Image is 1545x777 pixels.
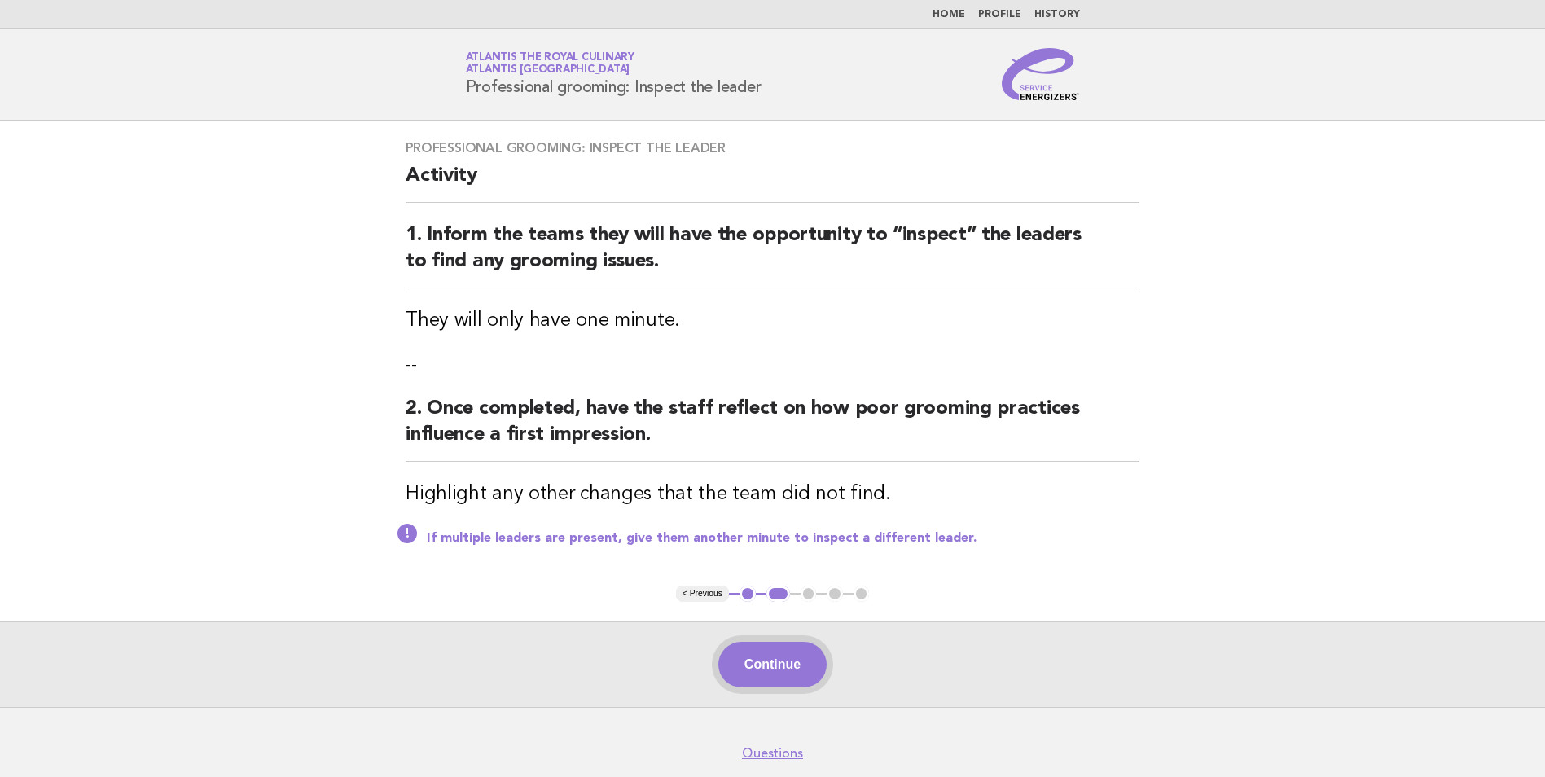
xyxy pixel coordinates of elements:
a: Home [933,10,965,20]
h3: Professional grooming: Inspect the leader [406,140,1139,156]
h1: Professional grooming: Inspect the leader [466,53,762,95]
a: Profile [978,10,1021,20]
p: If multiple leaders are present, give them another minute to inspect a different leader. [427,530,1139,547]
a: History [1034,10,1080,20]
button: < Previous [676,586,729,602]
span: Atlantis [GEOGRAPHIC_DATA] [466,65,630,76]
button: Continue [718,642,827,687]
h3: Highlight any other changes that the team did not find. [406,481,1139,507]
h2: 1. Inform the teams they will have the opportunity to “inspect” the leaders to find any grooming ... [406,222,1139,288]
h2: Activity [406,163,1139,203]
img: Service Energizers [1002,48,1080,100]
a: Atlantis the Royal CulinaryAtlantis [GEOGRAPHIC_DATA] [466,52,634,75]
h3: They will only have one minute. [406,308,1139,334]
a: Questions [742,745,803,762]
button: 1 [740,586,756,602]
button: 2 [766,586,790,602]
p: -- [406,353,1139,376]
h2: 2. Once completed, have the staff reflect on how poor grooming practices influence a first impres... [406,396,1139,462]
